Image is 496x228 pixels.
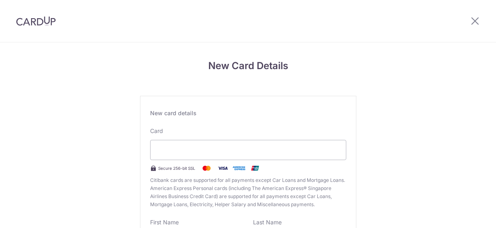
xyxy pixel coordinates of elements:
img: .alt.unionpay [247,163,263,173]
iframe: Secure card payment input frame [157,145,339,155]
div: New card details [150,109,346,117]
iframe: Opens a widget where you can find more information [444,204,488,224]
img: Visa [215,163,231,173]
span: Secure 256-bit SSL [158,165,195,171]
img: .alt.amex [231,163,247,173]
img: CardUp [16,16,56,26]
label: Last Name [253,218,282,226]
span: Citibank cards are supported for all payments except Car Loans and Mortgage Loans. American Expre... [150,176,346,209]
label: Card [150,127,163,135]
label: First Name [150,218,179,226]
img: Mastercard [199,163,215,173]
h4: New Card Details [140,59,356,73]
